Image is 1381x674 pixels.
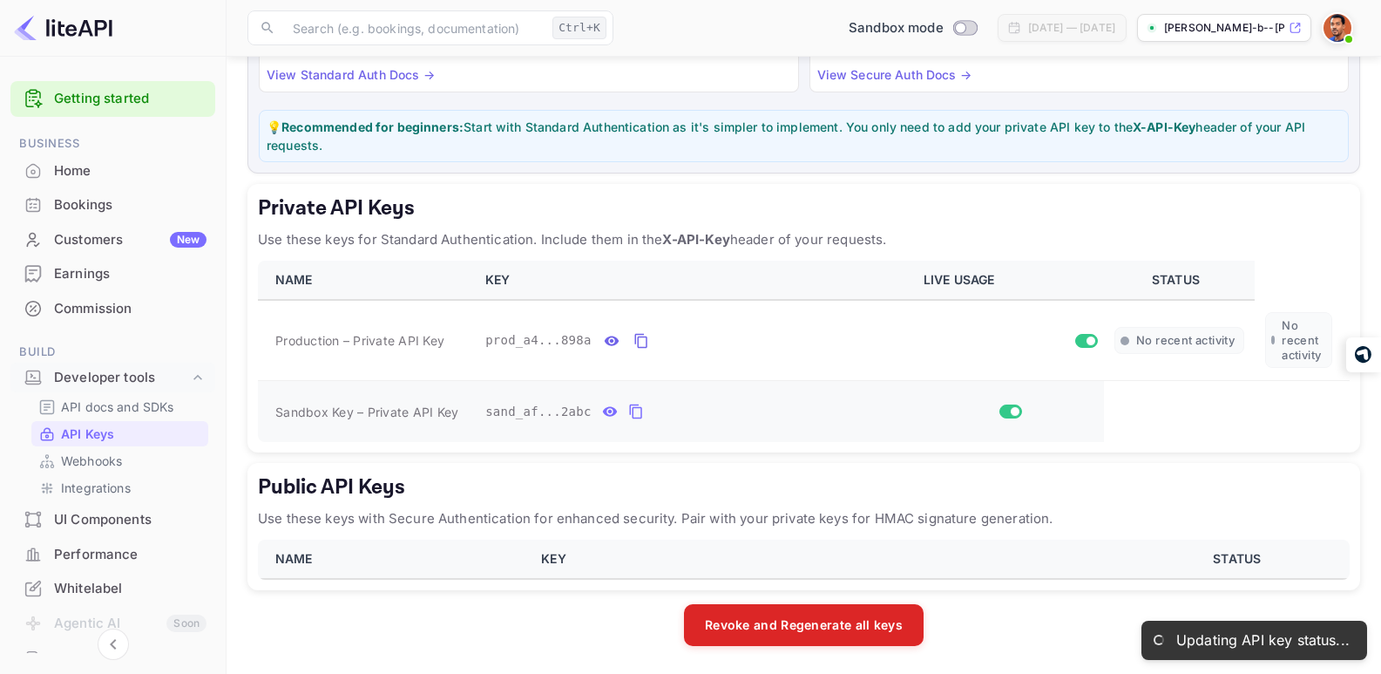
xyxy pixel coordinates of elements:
[31,475,208,500] div: Integrations
[282,10,545,45] input: Search (e.g. bookings, documentation)
[54,230,206,250] div: Customers
[10,188,215,221] a: Bookings
[1136,333,1235,348] span: No recent activity
[170,232,206,248] div: New
[54,545,206,565] div: Performance
[31,394,208,419] div: API docs and SDKs
[1282,318,1326,362] span: No recent activity
[10,223,215,257] div: CustomersNew
[10,572,215,604] a: Whitelabel
[1131,540,1350,579] th: STATUS
[275,405,458,419] span: Sandbox Key – Private API Key
[1164,20,1285,36] p: [PERSON_NAME]-b--[PERSON_NAME]-...
[61,398,174,416] p: API docs and SDKs
[10,343,215,362] span: Build
[842,18,984,38] div: Switch to Production mode
[10,188,215,222] div: Bookings
[31,421,208,446] div: API Keys
[61,479,131,497] p: Integrations
[849,18,944,38] span: Sandbox mode
[54,650,206,670] div: API Logs
[38,479,201,497] a: Integrations
[10,572,215,606] div: Whitelabel
[61,425,114,443] p: API Keys
[54,510,206,530] div: UI Components
[54,161,206,181] div: Home
[267,67,435,82] a: View Standard Auth Docs →
[10,257,215,289] a: Earnings
[38,452,201,470] a: Webhooks
[54,89,206,109] a: Getting started
[10,292,215,326] div: Commission
[10,538,215,572] div: Performance
[485,331,592,350] span: prod_a4...898a
[54,264,206,284] div: Earnings
[1133,119,1195,134] strong: X-API-Key
[531,540,1131,579] th: KEY
[10,154,215,187] a: Home
[258,261,475,300] th: NAME
[258,540,531,579] th: NAME
[281,119,464,134] strong: Recommended for beginners:
[913,261,1104,300] th: LIVE USAGE
[258,473,1350,501] h5: Public API Keys
[1028,20,1115,36] div: [DATE] — [DATE]
[10,503,215,535] a: UI Components
[10,81,215,117] div: Getting started
[267,118,1341,154] p: 💡 Start with Standard Authentication as it's simpler to implement. You only need to add your priv...
[10,257,215,291] div: Earnings
[10,363,215,393] div: Developer tools
[485,403,592,421] span: sand_af...2abc
[31,448,208,473] div: Webhooks
[1176,631,1350,650] div: Updating API key status...
[10,292,215,324] a: Commission
[1104,261,1255,300] th: STATUS
[10,134,215,153] span: Business
[10,503,215,537] div: UI Components
[38,398,201,416] a: API docs and SDKs
[662,231,729,248] strong: X-API-Key
[258,508,1350,529] p: Use these keys with Secure Authentication for enhanced security. Pair with your private keys for ...
[54,299,206,319] div: Commission
[61,452,122,470] p: Webhooks
[1323,14,1351,42] img: Yoseph B. Gebremedhin
[258,194,1350,222] h5: Private API Keys
[54,368,189,388] div: Developer tools
[10,154,215,188] div: Home
[98,629,129,660] button: Collapse navigation
[552,17,606,39] div: Ctrl+K
[258,229,1350,250] p: Use these keys for Standard Authentication. Include them in the header of your requests.
[475,261,913,300] th: KEY
[817,67,971,82] a: View Secure Auth Docs →
[14,14,112,42] img: LiteAPI logo
[258,261,1350,442] table: private api keys table
[10,538,215,570] a: Performance
[684,604,924,646] button: Revoke and Regenerate all keys
[38,425,201,443] a: API Keys
[275,331,444,350] span: Production – Private API Key
[54,195,206,215] div: Bookings
[54,579,206,599] div: Whitelabel
[10,223,215,255] a: CustomersNew
[258,540,1350,580] table: public api keys table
